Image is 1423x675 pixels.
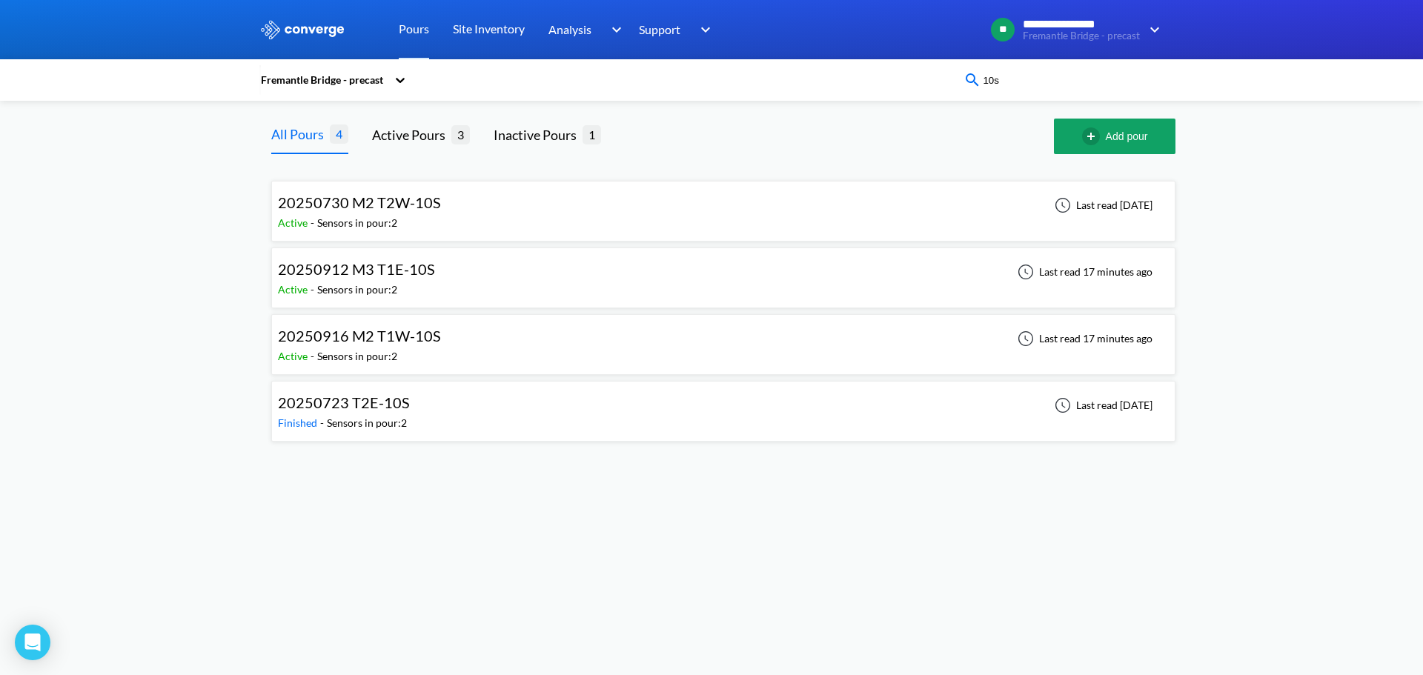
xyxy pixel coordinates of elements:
[372,124,451,145] div: Active Pours
[311,283,317,296] span: -
[963,71,981,89] img: icon-search-blue.svg
[278,193,441,211] span: 20250730 M2 T2W-10S
[691,21,714,39] img: downArrow.svg
[1140,21,1164,39] img: downArrow.svg
[330,124,348,143] span: 4
[259,72,387,88] div: Fremantle Bridge - precast
[1023,30,1140,41] span: Fremantle Bridge - precast
[1082,127,1106,145] img: add-circle-outline.svg
[271,124,330,144] div: All Pours
[271,331,1175,344] a: 20250916 M2 T1W-10SActive-Sensors in pour:2Last read 17 minutes ago
[278,327,441,345] span: 20250916 M2 T1W-10S
[981,72,1161,88] input: Type your pour name
[278,393,410,411] span: 20250723 T2E-10S
[1009,263,1157,281] div: Last read 17 minutes ago
[271,398,1175,410] a: 20250723 T2E-10SFinished-Sensors in pour:2Last read [DATE]
[1046,196,1157,214] div: Last read [DATE]
[278,350,311,362] span: Active
[278,216,311,229] span: Active
[602,21,626,39] img: downArrow.svg
[317,282,397,298] div: Sensors in pour: 2
[259,20,345,39] img: logo_ewhite.svg
[1009,330,1157,348] div: Last read 17 minutes ago
[1046,396,1157,414] div: Last read [DATE]
[317,215,397,231] div: Sensors in pour: 2
[583,125,601,144] span: 1
[278,260,435,278] span: 20250912 M3 T1E-10S
[494,124,583,145] div: Inactive Pours
[278,283,311,296] span: Active
[311,216,317,229] span: -
[639,20,680,39] span: Support
[271,198,1175,210] a: 20250730 M2 T2W-10SActive-Sensors in pour:2Last read [DATE]
[317,348,397,365] div: Sensors in pour: 2
[15,625,50,660] div: Open Intercom Messenger
[451,125,470,144] span: 3
[327,415,407,431] div: Sensors in pour: 2
[278,416,320,429] span: Finished
[271,265,1175,277] a: 20250912 M3 T1E-10SActive-Sensors in pour:2Last read 17 minutes ago
[1054,119,1175,154] button: Add pour
[311,350,317,362] span: -
[548,20,591,39] span: Analysis
[320,416,327,429] span: -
